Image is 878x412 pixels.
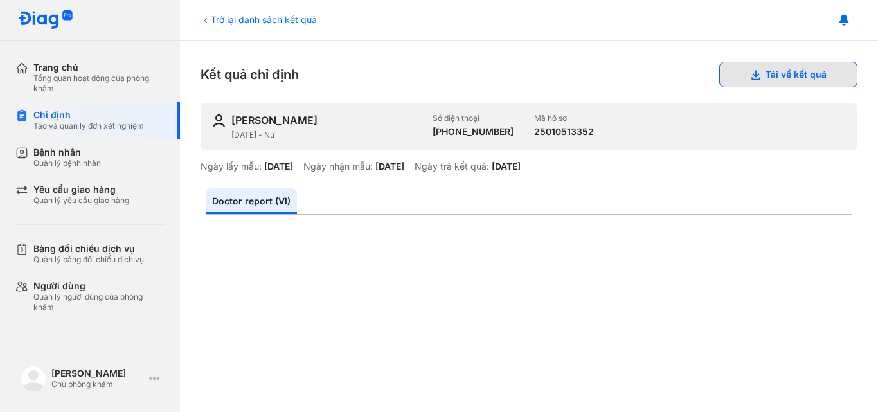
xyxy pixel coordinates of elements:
img: logo [18,10,73,30]
div: [DATE] [375,161,404,172]
a: Doctor report (VI) [206,188,297,214]
div: Ngày lấy mẫu: [201,161,262,172]
div: Quản lý bảng đối chiếu dịch vụ [33,255,144,265]
div: Yêu cầu giao hàng [33,184,129,195]
div: Trang chủ [33,62,165,73]
div: Ngày nhận mẫu: [303,161,373,172]
div: Người dùng [33,280,165,292]
button: Tải về kết quả [719,62,857,87]
div: Tổng quan hoạt động của phòng khám [33,73,165,94]
div: Tạo và quản lý đơn xét nghiệm [33,121,144,131]
div: [PHONE_NUMBER] [433,126,514,138]
div: [PERSON_NAME] [231,113,318,127]
div: Ngày trả kết quả: [415,161,489,172]
div: Mã hồ sơ [534,113,594,123]
div: Bảng đối chiếu dịch vụ [33,243,144,255]
img: user-icon [211,113,226,129]
div: Số điện thoại [433,113,514,123]
div: Quản lý người dùng của phòng khám [33,292,165,312]
div: Trở lại danh sách kết quả [201,13,317,26]
div: Kết quả chỉ định [201,62,857,87]
div: [DATE] [492,161,521,172]
div: [PERSON_NAME] [51,368,144,379]
div: Quản lý yêu cầu giao hàng [33,195,129,206]
div: [DATE] - Nữ [231,130,422,140]
div: Chỉ định [33,109,144,121]
div: [DATE] [264,161,293,172]
img: logo [21,366,46,391]
div: Bệnh nhân [33,147,101,158]
div: 25010513352 [534,126,594,138]
div: Quản lý bệnh nhân [33,158,101,168]
div: Chủ phòng khám [51,379,144,390]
